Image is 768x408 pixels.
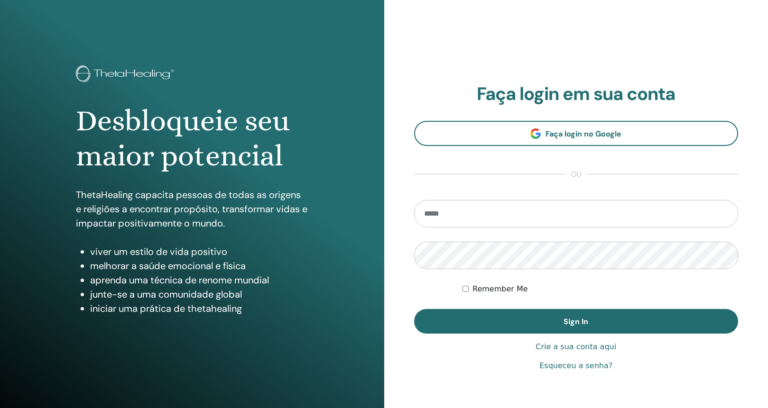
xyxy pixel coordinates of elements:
[76,188,308,230] p: ThetaHealing capacita pessoas de todas as origens e religiões a encontrar propósito, transformar ...
[564,317,588,326] span: Sign In
[463,283,738,295] div: Keep me authenticated indefinitely or until I manually logout
[90,245,308,259] li: viver um estilo de vida positivo
[414,83,739,105] h2: Faça login em sua conta
[90,273,308,287] li: aprenda uma técnica de renome mundial
[566,169,586,180] span: ou
[414,121,739,146] a: Faça login no Google
[472,283,528,295] label: Remember Me
[90,259,308,273] li: melhorar a saúde emocional e física
[546,129,621,139] span: Faça login no Google
[536,341,616,353] a: Crie a sua conta aqui
[539,360,612,372] a: Esqueceu a senha?
[90,301,308,316] li: iniciar uma prática de thetahealing
[414,309,739,334] button: Sign In
[90,287,308,301] li: junte-se a uma comunidade global
[76,103,308,174] h1: Desbloqueie seu maior potencial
